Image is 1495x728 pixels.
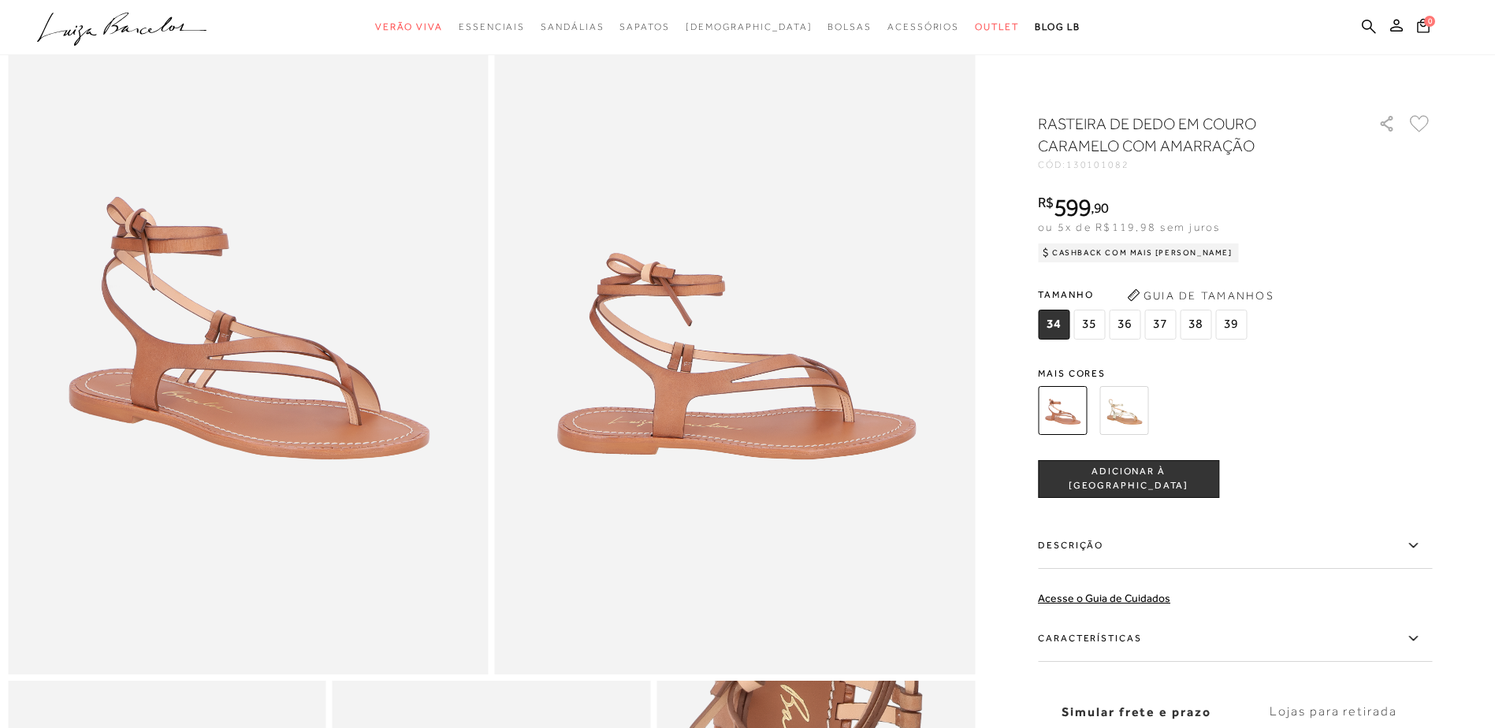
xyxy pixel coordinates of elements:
span: 599 [1054,193,1091,221]
span: 36 [1109,310,1140,340]
span: [DEMOGRAPHIC_DATA] [686,21,813,32]
a: categoryNavScreenReaderText [975,13,1019,42]
label: Características [1038,616,1432,662]
i: , [1091,201,1109,215]
label: Descrição [1038,523,1432,569]
a: categoryNavScreenReaderText [541,13,604,42]
span: Outlet [975,21,1019,32]
h1: RASTEIRA DE DEDO EM COURO CARAMELO COM AMARRAÇÃO [1038,113,1333,157]
span: Mais cores [1038,369,1432,378]
span: BLOG LB [1035,21,1080,32]
div: CÓD: [1038,160,1353,169]
i: R$ [1038,195,1054,210]
a: categoryNavScreenReaderText [459,13,525,42]
a: categoryNavScreenReaderText [827,13,872,42]
img: RASTEIRA DE DEDO METALIZADA DOURADA COM AMARRAÇÃO [1099,386,1148,435]
span: 130101082 [1066,159,1129,170]
span: 35 [1073,310,1105,340]
button: 0 [1412,17,1434,39]
span: ADICIONAR À [GEOGRAPHIC_DATA] [1039,465,1218,492]
span: 90 [1094,199,1109,216]
a: categoryNavScreenReaderText [619,13,669,42]
button: Guia de Tamanhos [1121,283,1279,308]
a: noSubCategoriesText [686,13,813,42]
span: Essenciais [459,21,525,32]
span: Sandálias [541,21,604,32]
a: categoryNavScreenReaderText [375,13,443,42]
span: Acessórios [887,21,959,32]
a: categoryNavScreenReaderText [887,13,959,42]
span: 39 [1215,310,1247,340]
span: 0 [1424,16,1435,27]
img: RASTEIRA DE DEDO EM COURO CARAMELO COM AMARRAÇÃO [1038,386,1087,435]
a: BLOG LB [1035,13,1080,42]
span: Sapatos [619,21,669,32]
span: 38 [1180,310,1211,340]
div: Cashback com Mais [PERSON_NAME] [1038,243,1239,262]
span: Verão Viva [375,21,443,32]
button: ADICIONAR À [GEOGRAPHIC_DATA] [1038,460,1219,498]
span: 34 [1038,310,1069,340]
a: Acesse o Guia de Cuidados [1038,592,1170,604]
span: 37 [1144,310,1176,340]
span: Tamanho [1038,283,1251,306]
span: ou 5x de R$119,98 sem juros [1038,221,1220,233]
span: Bolsas [827,21,872,32]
